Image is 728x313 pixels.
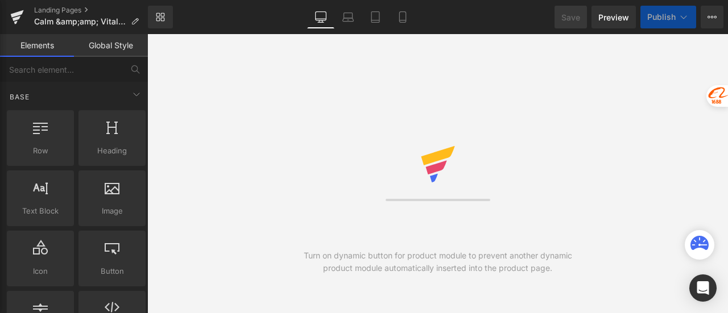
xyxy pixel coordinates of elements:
[74,34,148,57] a: Global Style
[598,11,629,23] span: Preview
[34,17,126,26] span: Calm &amp;amp; Vitality Ring &amp;amp; Bracelet Combo - Men
[10,265,71,277] span: Icon
[701,6,723,28] button: More
[82,205,142,217] span: Image
[689,274,717,302] div: Open Intercom Messenger
[591,6,636,28] a: Preview
[10,145,71,157] span: Row
[640,6,696,28] button: Publish
[647,12,676,22] span: Publish
[82,145,142,157] span: Heading
[362,6,389,28] a: Tablet
[307,6,334,28] a: Desktop
[389,6,416,28] a: Mobile
[34,6,148,15] a: Landing Pages
[334,6,362,28] a: Laptop
[9,91,31,102] span: Base
[82,265,142,277] span: Button
[561,11,580,23] span: Save
[10,205,71,217] span: Text Block
[292,249,583,274] div: Turn on dynamic button for product module to prevent another dynamic product module automatically...
[148,6,173,28] a: New Library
